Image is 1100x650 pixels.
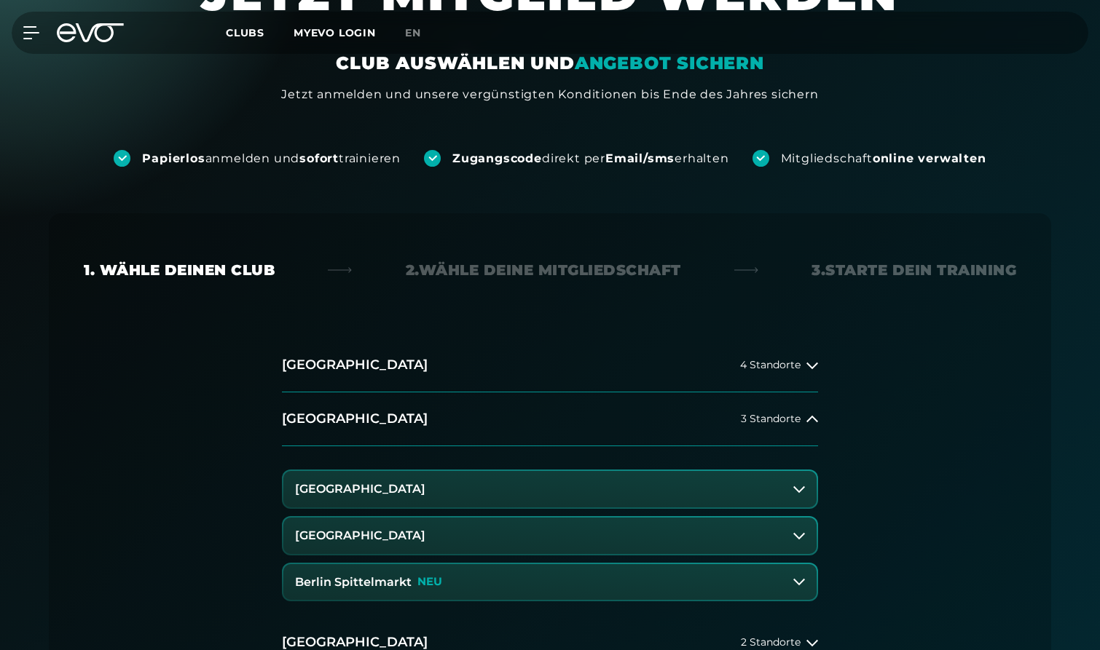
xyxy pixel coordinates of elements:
[142,151,205,165] strong: Papierlos
[452,151,542,165] strong: Zugangscode
[781,151,986,167] div: Mitgliedschaft
[283,518,817,554] button: [GEOGRAPHIC_DATA]
[282,410,428,428] h2: [GEOGRAPHIC_DATA]
[873,151,986,165] strong: online verwalten
[295,483,425,496] h3: [GEOGRAPHIC_DATA]
[452,151,728,167] div: direkt per erhalten
[295,576,412,589] h3: Berlin Spittelmarkt
[406,260,681,280] div: 2. Wähle deine Mitgliedschaft
[295,529,425,542] h3: [GEOGRAPHIC_DATA]
[294,26,376,39] a: MYEVO LOGIN
[605,151,675,165] strong: Email/sms
[281,86,818,103] div: Jetzt anmelden und unsere vergünstigten Konditionen bis Ende des Jahres sichern
[405,26,421,39] span: en
[740,360,801,370] span: 4 Standorte
[812,260,1016,280] div: 3. Starte dein Training
[282,392,818,446] button: [GEOGRAPHIC_DATA]3 Standorte
[226,25,294,39] a: Clubs
[282,338,818,392] button: [GEOGRAPHIC_DATA]4 Standorte
[417,576,442,588] p: NEU
[84,260,275,280] div: 1. Wähle deinen Club
[226,26,264,39] span: Clubs
[283,471,817,507] button: [GEOGRAPHIC_DATA]
[741,413,801,424] span: 3 Standorte
[741,637,801,648] span: 2 Standorte
[405,25,439,41] a: en
[283,564,817,601] button: Berlin SpittelmarktNEU
[142,151,401,167] div: anmelden und trainieren
[299,151,339,165] strong: sofort
[282,356,428,374] h2: [GEOGRAPHIC_DATA]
